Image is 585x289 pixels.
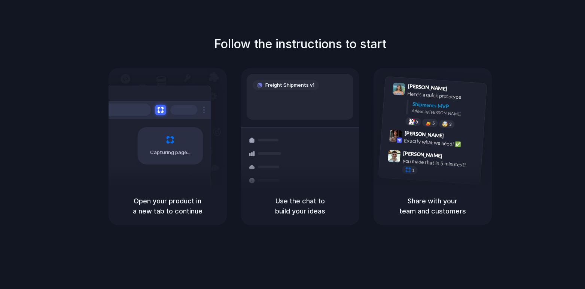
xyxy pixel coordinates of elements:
[250,196,350,216] h5: Use the chat to build your ideas
[403,149,442,160] span: [PERSON_NAME]
[404,129,444,140] span: [PERSON_NAME]
[412,108,481,119] div: Added by [PERSON_NAME]
[383,196,483,216] h5: Share with your team and customers
[150,149,192,156] span: Capturing page
[118,196,218,216] h5: Open your product in a new tab to continue
[265,82,314,89] span: Freight Shipments v1
[412,168,414,172] span: 1
[415,120,418,124] span: 8
[449,122,451,126] span: 3
[412,100,481,113] div: Shipments MVP
[214,35,386,53] h1: Follow the instructions to start
[446,132,461,141] span: 9:42 AM
[445,153,460,162] span: 9:47 AM
[442,121,448,127] div: 🤯
[402,157,477,169] div: you made that in 5 minutes?!
[449,85,464,94] span: 9:41 AM
[407,90,482,102] div: Here's a quick prototype
[408,82,447,93] span: [PERSON_NAME]
[404,136,479,149] div: Exactly what we need! ✅
[432,121,435,125] span: 5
